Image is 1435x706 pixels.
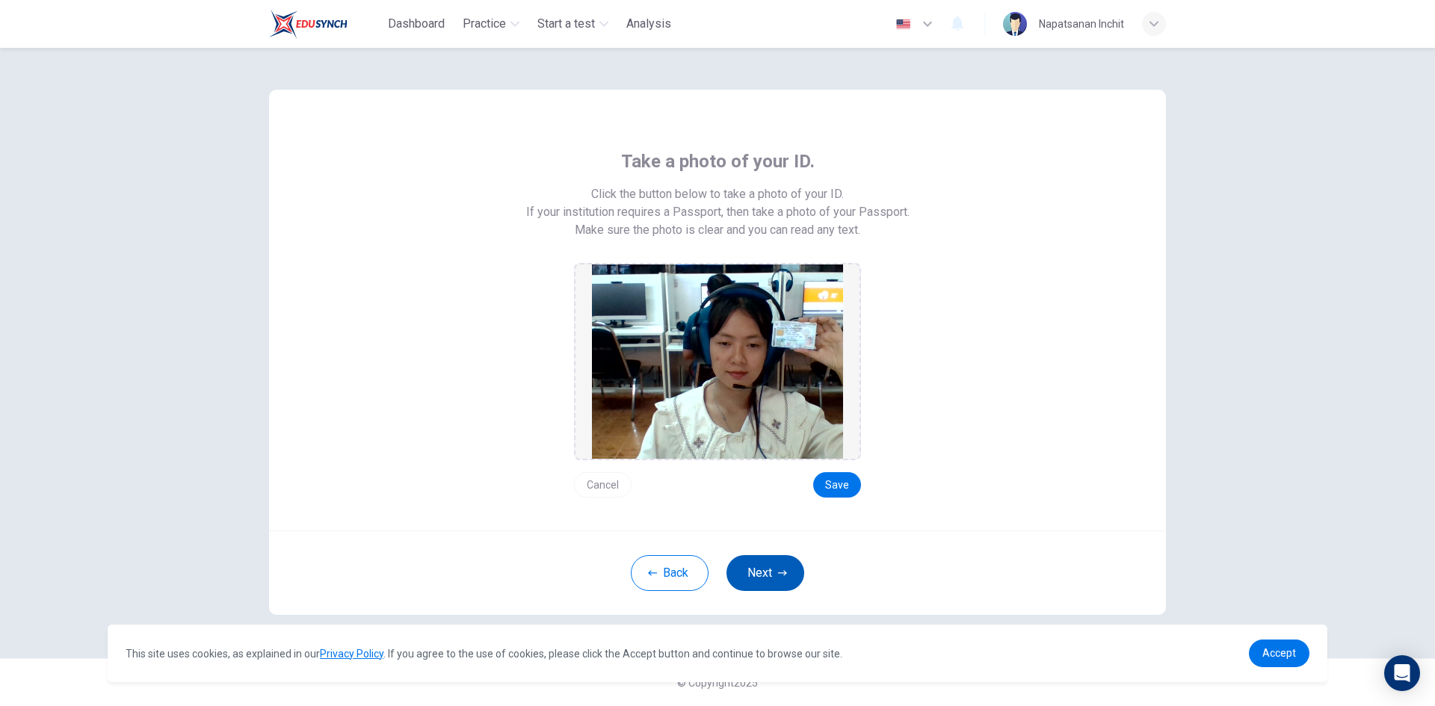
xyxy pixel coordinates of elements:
img: preview screemshot [592,264,843,459]
button: Save [813,472,861,498]
button: Next [726,555,804,591]
button: Start a test [531,10,614,37]
span: Click the button below to take a photo of your ID. If your institution requires a Passport, then ... [526,185,910,221]
a: Train Test logo [269,9,382,39]
span: This site uses cookies, as explained in our . If you agree to the use of cookies, please click th... [126,648,842,660]
span: © Copyright 2025 [677,677,758,689]
div: cookieconsent [108,625,1327,682]
div: Napatsanan Inchit [1039,15,1124,33]
button: Practice [457,10,525,37]
img: Train Test logo [269,9,348,39]
img: en [894,19,913,30]
span: Accept [1262,647,1296,659]
button: Dashboard [382,10,451,37]
img: Profile picture [1003,12,1027,36]
span: Analysis [626,15,671,33]
a: dismiss cookie message [1249,640,1309,667]
button: Cancel [574,472,632,498]
span: Dashboard [388,15,445,33]
button: Back [631,555,709,591]
div: Open Intercom Messenger [1384,655,1420,691]
span: Make sure the photo is clear and you can read any text. [575,221,860,239]
span: Practice [463,15,506,33]
span: Start a test [537,15,595,33]
span: Take a photo of your ID. [621,149,815,173]
a: Privacy Policy [320,648,383,660]
button: Analysis [620,10,677,37]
